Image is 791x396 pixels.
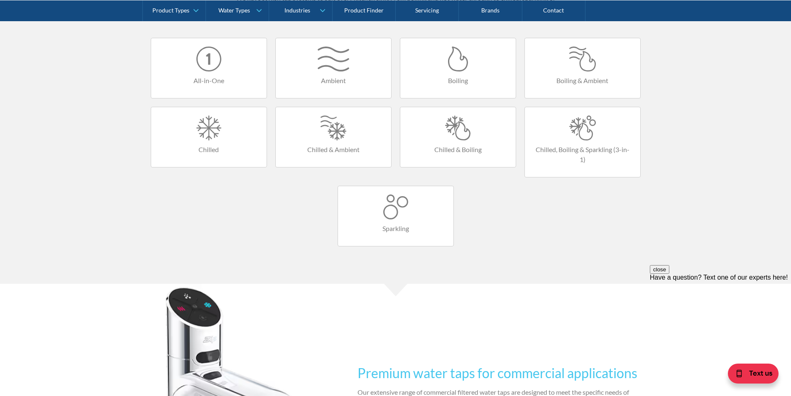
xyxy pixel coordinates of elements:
a: Chilled & Boiling [400,107,516,167]
a: Chilled [151,107,267,167]
div: Water Types [218,7,250,14]
a: Boiling [400,38,516,98]
h4: Boiling & Ambient [533,76,632,86]
a: Chilled, Boiling & Sparkling (3-in-1) [524,107,641,177]
a: All-in-One [151,38,267,98]
div: Industries [284,7,310,14]
h4: Chilled & Ambient [284,145,383,155]
h4: Ambient [284,76,383,86]
h4: Chilled, Boiling & Sparkling (3-in-1) [533,145,632,165]
h4: All-in-One [159,76,258,86]
h2: Premium water taps for commercial applications [358,363,641,383]
h4: Chilled & Boiling [409,145,507,155]
a: Ambient [275,38,392,98]
a: Boiling & Ambient [524,38,641,98]
a: Chilled & Ambient [275,107,392,167]
h4: Sparkling [346,224,445,234]
div: Product Types [152,7,189,14]
h4: Chilled [159,145,258,155]
iframe: podium webchat widget bubble [708,354,791,396]
h4: Boiling [409,76,507,86]
a: Sparkling [338,186,454,246]
iframe: podium webchat widget prompt [650,265,791,365]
